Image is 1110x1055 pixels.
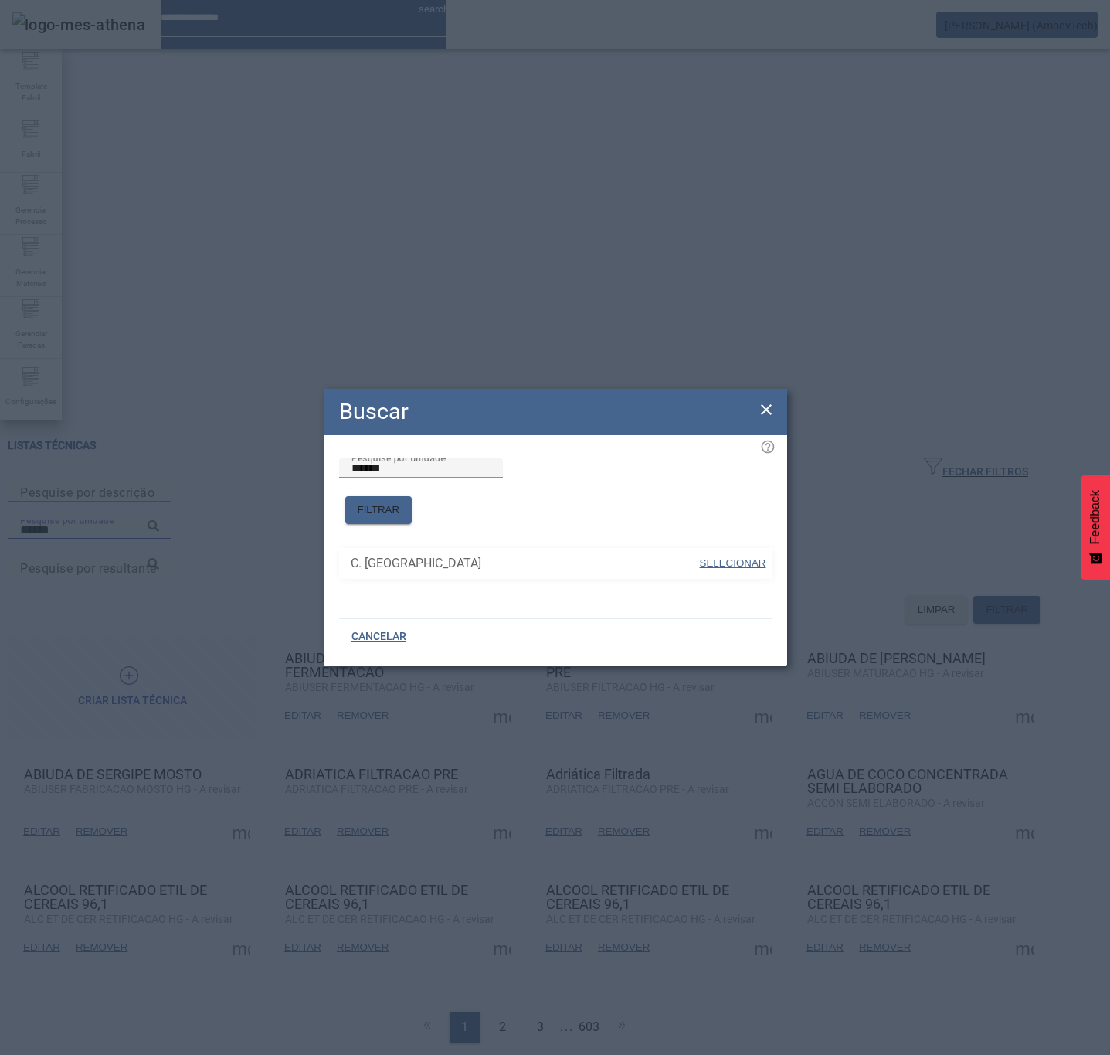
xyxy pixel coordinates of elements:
[1081,475,1110,580] button: Feedback - Mostrar pesquisa
[1088,490,1102,544] span: Feedback
[339,395,409,428] h2: Buscar
[700,557,766,569] span: SELECIONAR
[345,496,412,524] button: FILTRAR
[698,550,767,577] button: SELECIONAR
[358,502,400,518] span: FILTRAR
[351,452,446,463] mat-label: Pesquise por unidade
[339,623,419,651] button: CANCELAR
[351,554,698,573] span: C. [GEOGRAPHIC_DATA]
[351,629,406,645] span: CANCELAR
